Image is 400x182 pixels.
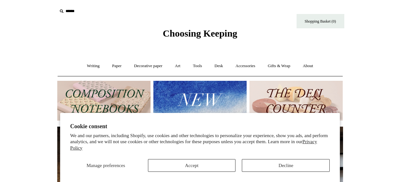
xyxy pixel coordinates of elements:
a: About [297,58,319,74]
span: Choosing Keeping [163,28,237,38]
button: Accept [148,159,236,172]
p: We and our partners, including Shopify, use cookies and other technologies to personalize your ex... [70,133,330,151]
a: Decorative paper [128,58,168,74]
a: Desk [209,58,229,74]
a: Art [169,58,186,74]
button: Decline [242,159,330,172]
button: Manage preferences [70,159,142,172]
img: New.jpg__PID:f73bdf93-380a-4a35-bcfe-7823039498e1 [153,81,247,121]
a: Writing [81,58,105,74]
a: Shopping Basket (0) [297,14,344,28]
a: Choosing Keeping [163,33,237,38]
a: Gifts & Wrap [262,58,296,74]
h2: Cookie consent [70,123,330,130]
a: Accessories [230,58,261,74]
img: 202302 Composition ledgers.jpg__PID:69722ee6-fa44-49dd-a067-31375e5d54ec [57,81,151,121]
a: Paper [106,58,127,74]
a: Tools [187,58,208,74]
span: Manage preferences [87,163,125,168]
a: Privacy Policy [70,139,317,150]
img: The Deli Counter [249,81,343,121]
